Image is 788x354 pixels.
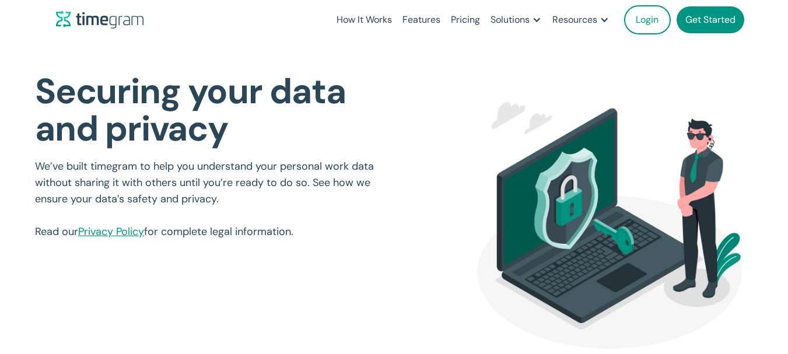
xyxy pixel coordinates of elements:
a: Privacy Policy [78,225,144,239]
a: Get Started [677,6,744,33]
a: Login [624,5,671,34]
div: Resources [552,12,597,28]
h1: Securing your data and privacy [35,73,394,147]
div: Solutions [491,12,530,28]
p: We’ve built timegram to help you understand your personal work data without sharing it with other... [35,159,394,240]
